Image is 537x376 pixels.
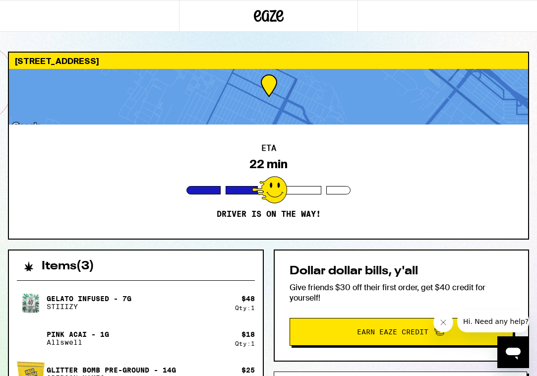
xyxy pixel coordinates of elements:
span: Earn Eaze Credit [357,328,428,335]
p: Driver is on the way! [217,209,321,219]
div: 22 min [249,157,288,171]
iframe: Button to launch messaging window [497,336,529,368]
p: Allswell [47,338,109,346]
img: Pink Acai - 1g [17,324,45,352]
p: Pink Acai - 1g [47,330,109,338]
div: $ 48 [241,295,255,303]
iframe: Close message [433,313,453,332]
p: Glitter Bomb Pre-Ground - 14g [47,366,176,374]
h2: ETA [261,144,276,152]
div: Qty: 1 [235,305,255,311]
p: Give friends $30 off their first order, get $40 credit for yourself! [290,282,514,303]
p: STIIIZY [47,303,131,311]
div: [STREET_ADDRESS] [9,53,528,69]
h2: Dollar dollar bills, y'all [290,265,514,277]
div: $ 18 [241,330,255,338]
iframe: Message from company [457,311,529,332]
img: Gelato Infused - 7g [17,289,45,316]
div: Qty: 1 [235,340,255,347]
button: Earn Eaze Credit [290,318,514,346]
p: Gelato Infused - 7g [47,295,131,303]
h2: Items ( 3 ) [42,260,94,272]
div: $ 25 [241,366,255,374]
